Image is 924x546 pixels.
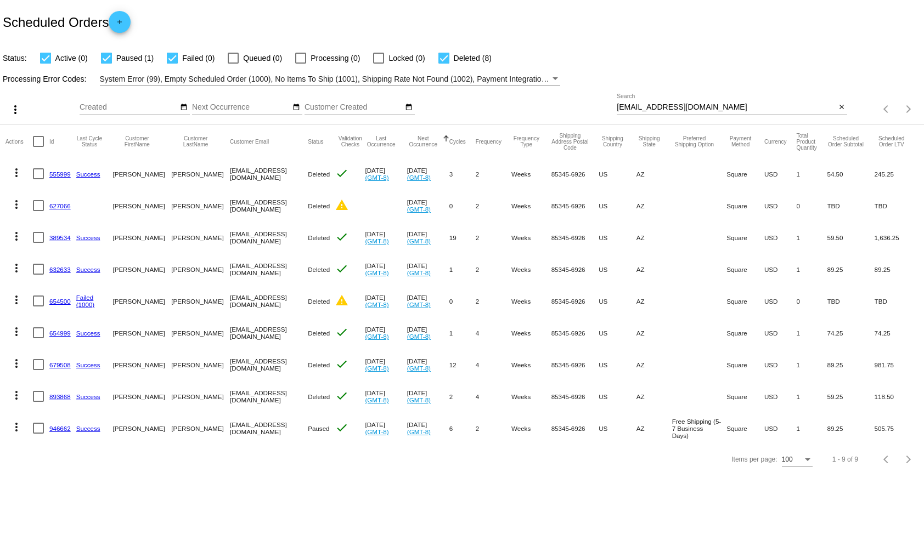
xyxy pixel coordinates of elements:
mat-cell: [DATE] [407,221,449,253]
span: Status: [3,54,27,62]
mat-cell: 2 [476,190,511,221]
button: Next page [898,98,920,120]
mat-cell: USD [764,253,797,285]
mat-cell: 2 [476,158,511,190]
mat-cell: [PERSON_NAME] [112,253,171,285]
mat-cell: TBD [875,190,919,221]
mat-cell: 1 [796,253,827,285]
mat-icon: more_vert [10,166,23,179]
mat-cell: 245.25 [875,158,919,190]
input: Customer Created [305,103,403,112]
mat-cell: 89.25 [875,253,919,285]
mat-cell: USD [764,317,797,349]
button: Change sorting for ShippingPostcode [551,133,589,151]
mat-cell: 85345-6926 [551,253,599,285]
mat-cell: 505.75 [875,412,919,444]
mat-cell: [EMAIL_ADDRESS][DOMAIN_NAME] [230,349,308,380]
a: (GMT-8) [365,174,388,181]
a: 893868 [49,393,71,400]
span: Paused (1) [116,52,154,65]
mat-cell: AZ [636,317,672,349]
button: Change sorting for CurrencyIso [764,138,787,145]
mat-cell: 85345-6926 [551,285,599,317]
button: Clear [836,102,847,113]
mat-cell: 1 [796,380,827,412]
mat-icon: date_range [292,103,300,112]
mat-cell: [PERSON_NAME] [171,349,230,380]
a: (1000) [76,301,95,308]
mat-cell: 1 [796,317,827,349]
mat-cell: 85345-6926 [551,349,599,380]
button: Change sorting for Cycles [449,138,466,145]
a: Success [76,329,100,337]
button: Change sorting for CustomerLastName [171,135,220,147]
mat-cell: 85345-6926 [551,221,599,253]
span: Processing (0) [311,52,360,65]
mat-cell: AZ [636,221,672,253]
mat-cell: 1 [449,317,476,349]
mat-cell: Square [726,221,764,253]
mat-cell: US [599,380,636,412]
mat-cell: AZ [636,380,672,412]
span: Deleted [308,170,330,178]
button: Next page [898,448,920,470]
mat-cell: [PERSON_NAME] [112,190,171,221]
a: (GMT-8) [407,174,431,181]
mat-cell: [DATE] [407,380,449,412]
mat-icon: more_vert [9,103,22,116]
mat-cell: [PERSON_NAME] [112,158,171,190]
mat-cell: 85345-6926 [551,158,599,190]
mat-cell: [DATE] [365,221,407,253]
mat-cell: USD [764,221,797,253]
mat-cell: 85345-6926 [551,190,599,221]
button: Change sorting for LastProcessingCycleId [76,135,103,147]
mat-cell: USD [764,380,797,412]
mat-cell: [EMAIL_ADDRESS][DOMAIN_NAME] [230,380,308,412]
mat-cell: [EMAIL_ADDRESS][DOMAIN_NAME] [230,317,308,349]
mat-cell: [PERSON_NAME] [171,412,230,444]
mat-cell: Weeks [511,158,551,190]
a: 627066 [49,202,71,209]
mat-cell: [PERSON_NAME] [171,317,230,349]
button: Change sorting for Status [308,138,323,145]
a: 946662 [49,425,71,432]
mat-icon: more_vert [10,293,23,306]
mat-cell: 1 [796,349,827,380]
button: Change sorting for NextOccurrenceUtc [407,135,440,147]
mat-icon: warning [335,198,348,212]
mat-icon: check [335,230,348,243]
span: Processing Error Codes: [3,75,87,83]
mat-cell: 54.50 [827,158,875,190]
mat-cell: US [599,221,636,253]
button: Previous page [876,98,898,120]
mat-cell: 4 [476,380,511,412]
mat-cell: Weeks [511,317,551,349]
mat-cell: 0 [796,285,827,317]
button: Change sorting for CustomerEmail [230,138,269,145]
mat-icon: check [335,262,348,275]
mat-icon: more_vert [10,420,23,434]
input: Created [80,103,178,112]
mat-cell: 12 [449,349,476,380]
mat-icon: more_vert [10,325,23,338]
a: (GMT-8) [407,206,431,213]
a: (GMT-8) [365,428,388,435]
a: (GMT-8) [407,269,431,276]
mat-cell: [DATE] [407,317,449,349]
mat-cell: [DATE] [365,317,407,349]
mat-cell: Weeks [511,190,551,221]
mat-cell: US [599,285,636,317]
mat-icon: close [838,103,846,112]
mat-cell: [DATE] [365,158,407,190]
mat-cell: USD [764,158,797,190]
mat-cell: [DATE] [407,285,449,317]
mat-cell: 19 [449,221,476,253]
mat-cell: [DATE] [365,285,407,317]
mat-cell: Square [726,317,764,349]
span: Deleted [308,329,330,337]
mat-cell: 3 [449,158,476,190]
a: 679508 [49,361,71,368]
mat-cell: [DATE] [365,380,407,412]
a: Failed [76,294,94,301]
mat-select: Filter by Processing Error Codes [100,72,561,86]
